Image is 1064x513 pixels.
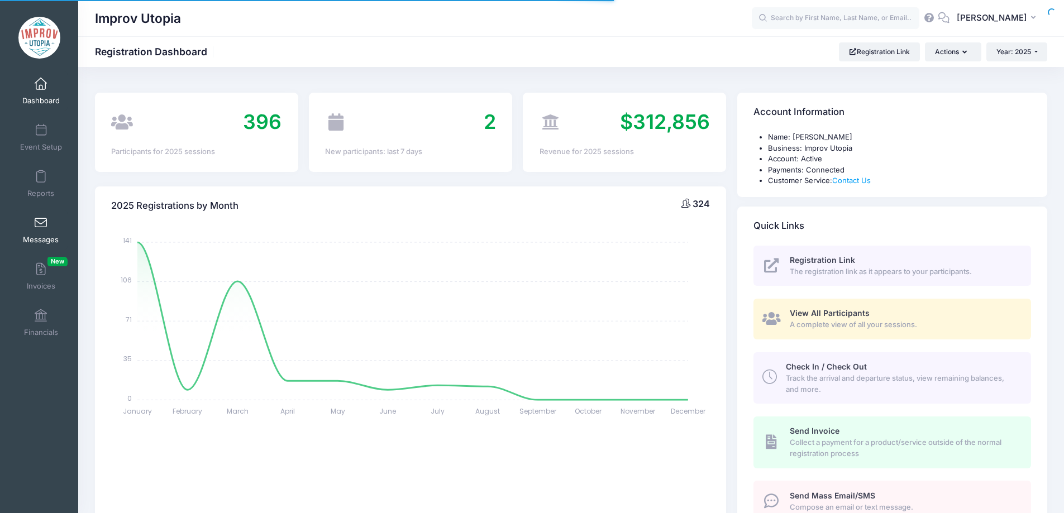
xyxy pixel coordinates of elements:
[753,299,1031,339] a: View All Participants A complete view of all your sessions.
[123,406,152,416] tspan: January
[768,154,1031,165] li: Account: Active
[839,42,920,61] a: Registration Link
[27,189,54,198] span: Reports
[790,491,875,500] span: Send Mass Email/SMS
[996,47,1031,56] span: Year: 2025
[753,416,1031,468] a: Send Invoice Collect a payment for a product/service outside of the normal registration process
[768,175,1031,186] li: Customer Service:
[540,146,710,157] div: Revenue for 2025 sessions
[126,314,132,324] tspan: 71
[790,437,1018,459] span: Collect a payment for a product/service outside of the normal registration process
[768,165,1031,176] li: Payments: Connected
[786,373,1018,395] span: Track the arrival and departure status, view remaining balances, and more.
[575,406,602,416] tspan: October
[753,352,1031,404] a: Check In / Check Out Track the arrival and departure status, view remaining balances, and more.
[621,406,656,416] tspan: November
[519,406,557,416] tspan: September
[243,109,281,134] span: 396
[123,354,132,363] tspan: 35
[15,303,68,342] a: Financials
[790,319,1018,330] span: A complete view of all your sessions.
[790,255,855,265] span: Registration Link
[95,6,181,31] h1: Improv Utopia
[753,246,1031,286] a: Registration Link The registration link as it appears to your participants.
[790,266,1018,277] span: The registration link as it appears to your participants.
[693,198,710,209] span: 324
[768,132,1031,143] li: Name: [PERSON_NAME]
[15,71,68,111] a: Dashboard
[121,275,132,285] tspan: 106
[18,17,60,59] img: Improv Utopia
[768,143,1031,154] li: Business: Improv Utopia
[95,46,217,57] h1: Registration Dashboard
[379,406,396,416] tspan: June
[790,308,870,318] span: View All Participants
[832,176,871,185] a: Contact Us
[790,426,839,435] span: Send Invoice
[123,236,132,245] tspan: 141
[790,502,1018,513] span: Compose an email or text message.
[671,406,706,416] tspan: December
[753,97,844,128] h4: Account Information
[786,362,867,371] span: Check In / Check Out
[173,406,202,416] tspan: February
[986,42,1047,61] button: Year: 2025
[325,146,495,157] div: New participants: last 7 days
[22,96,60,106] span: Dashboard
[15,210,68,250] a: Messages
[15,118,68,157] a: Event Setup
[620,109,710,134] span: $312,856
[331,406,345,416] tspan: May
[925,42,981,61] button: Actions
[280,406,295,416] tspan: April
[23,235,59,244] span: Messages
[127,393,132,402] tspan: 0
[484,109,496,134] span: 2
[15,257,68,296] a: InvoicesNew
[476,406,500,416] tspan: August
[753,210,804,242] h4: Quick Links
[15,164,68,203] a: Reports
[24,328,58,337] span: Financials
[47,257,68,266] span: New
[111,190,238,222] h4: 2025 Registrations by Month
[752,7,919,30] input: Search by First Name, Last Name, or Email...
[27,281,55,291] span: Invoices
[111,146,281,157] div: Participants for 2025 sessions
[957,12,1027,24] span: [PERSON_NAME]
[431,406,445,416] tspan: July
[20,142,62,152] span: Event Setup
[227,406,249,416] tspan: March
[950,6,1047,31] button: [PERSON_NAME]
